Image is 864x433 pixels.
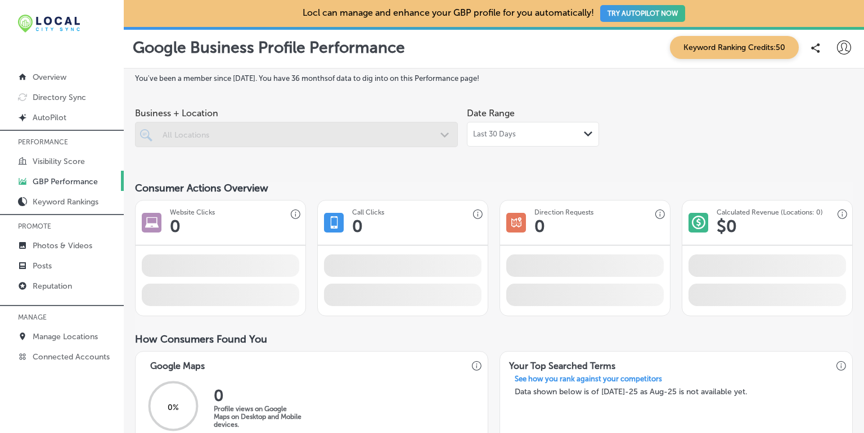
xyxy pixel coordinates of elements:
span: Business + Location [135,108,458,118]
p: Connected Accounts [33,352,110,362]
p: Visibility Score [33,157,85,166]
p: Photos & Videos [33,241,92,250]
p: Reputation [33,281,72,291]
h3: Website Clicks [170,208,215,216]
p: Keyword Rankings [33,197,98,207]
h1: 0 [170,216,181,236]
span: Last 30 Days [473,130,516,139]
h3: Call Clicks [352,208,384,216]
h3: Calculated Revenue (Locations: 0) [717,208,823,216]
h1: $ 0 [717,216,737,236]
span: Keyword Ranking Credits: 50 [670,36,799,59]
p: AutoPilot [33,113,66,122]
h3: Data shown below is of [DATE]-25 as Aug-25 is not available yet. [506,387,847,396]
span: Consumer Actions Overview [135,182,268,194]
button: TRY AUTOPILOT NOW [600,5,685,22]
p: Profile views on Google Maps on Desktop and Mobile devices. [214,405,304,429]
p: Posts [33,261,52,271]
p: Manage Locations [33,332,98,341]
span: How Consumers Found You [135,333,267,345]
h3: Direction Requests [534,208,593,216]
p: Directory Sync [33,93,86,102]
p: Google Business Profile Performance [133,38,405,57]
img: 12321ecb-abad-46dd-be7f-2600e8d3409flocal-city-sync-logo-rectangle.png [18,15,80,33]
h3: Your Top Searched Terms [500,352,624,375]
a: See how you rank against your competitors [506,375,671,386]
h1: 0 [352,216,363,236]
span: 0 % [168,403,179,412]
label: Date Range [467,108,515,118]
h3: Google Maps [141,352,214,375]
p: GBP Performance [33,177,98,186]
h1: 0 [534,216,545,236]
p: Overview [33,72,66,82]
label: You've been a member since [DATE] . You have 36 months of data to dig into on this Performance page! [135,74,853,83]
h2: 0 [214,386,304,405]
